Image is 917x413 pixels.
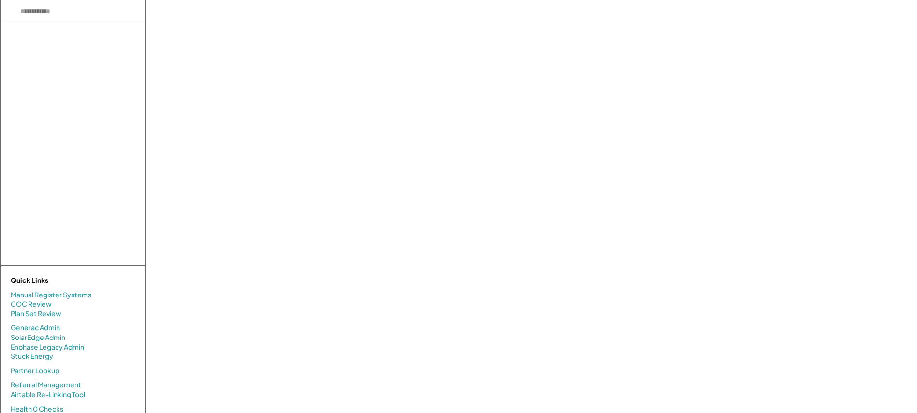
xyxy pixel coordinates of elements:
[11,276,107,285] div: Quick Links
[11,380,81,390] a: Referral Management
[11,290,91,300] a: Manual Register Systems
[11,323,60,333] a: Generac Admin
[11,352,53,361] a: Stuck Energy
[11,333,65,342] a: SolarEdge Admin
[11,342,84,352] a: Enphase Legacy Admin
[11,299,52,309] a: COC Review
[11,390,85,399] a: Airtable Re-Linking Tool
[11,366,59,376] a: Partner Lookup
[11,309,61,319] a: Plan Set Review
